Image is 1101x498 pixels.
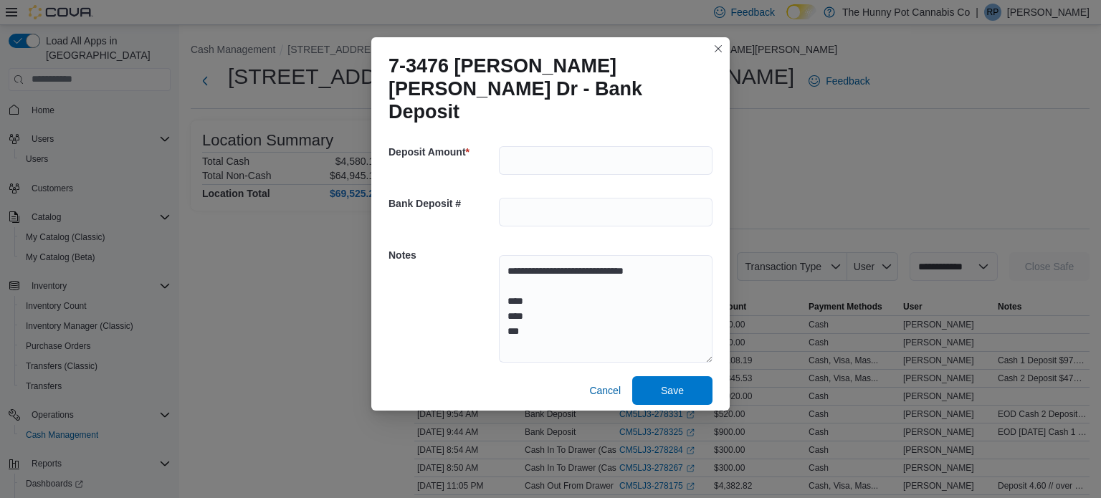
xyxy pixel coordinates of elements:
button: Cancel [583,376,626,405]
button: Save [632,376,712,405]
h5: Notes [389,241,496,269]
button: Closes this modal window [710,40,727,57]
span: Save [661,383,684,398]
h1: 7-3476 [PERSON_NAME] [PERSON_NAME] Dr - Bank Deposit [389,54,701,123]
h5: Deposit Amount [389,138,496,166]
span: Cancel [589,383,621,398]
h5: Bank Deposit # [389,189,496,218]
